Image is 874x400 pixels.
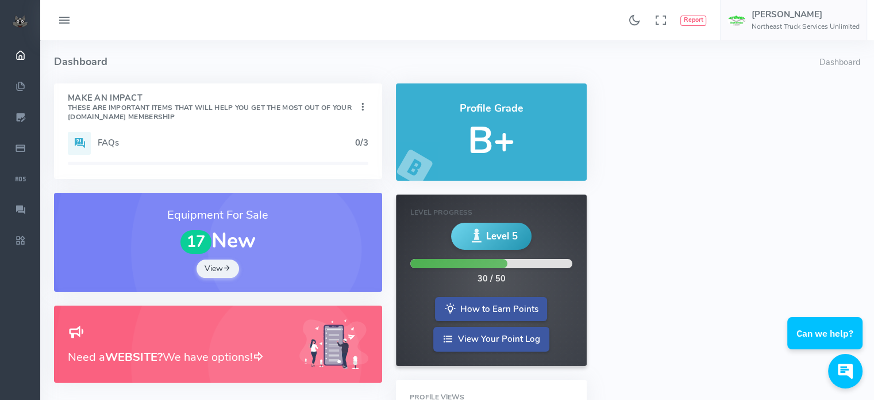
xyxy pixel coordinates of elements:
h5: FAQs [98,138,355,147]
h5: [PERSON_NAME] [752,10,860,19]
img: small logo [12,15,28,28]
span: Level 5 [486,229,518,243]
h6: Level Progress [410,209,573,216]
h5: B+ [410,120,573,161]
h6: Northeast Truck Services Unlimited [752,23,860,31]
a: View [197,260,239,278]
img: Generic placeholder image [299,319,368,369]
h3: Equipment For Sale [68,207,368,224]
button: Report [680,16,706,26]
b: WEBSITE? [105,349,163,365]
iframe: Conversations [779,285,874,400]
a: How to Earn Points [435,297,547,322]
div: 30 / 50 [477,273,505,285]
small: These are important items that will help you get the most out of your [DOMAIN_NAME] Membership [68,103,352,121]
h3: Need a We have options! [68,348,286,366]
h5: 0/3 [355,138,368,147]
h4: Make An Impact [68,94,357,121]
span: 17 [180,230,211,254]
a: View Your Point Log [433,327,549,352]
img: user-image [727,16,746,26]
h1: New [68,230,368,254]
h4: Profile Grade [410,103,573,115]
li: Dashboard [819,56,860,69]
h4: Dashboard [54,40,819,83]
